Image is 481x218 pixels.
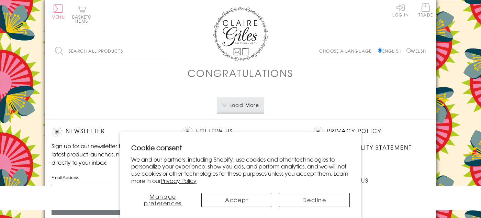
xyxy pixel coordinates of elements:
a: Trade [418,3,433,18]
label: Welsh [406,48,426,54]
button: Decline [279,193,350,207]
h2: Cookie consent [131,143,350,152]
p: Choose a language: [319,48,377,54]
img: Claire Giles Greetings Cards [213,7,268,61]
span: Menu [52,14,65,20]
h2: Newsletter [52,127,168,137]
button: Basket0 items [72,6,91,23]
input: English [378,48,382,53]
a: Privacy Policy [161,176,197,185]
span: Trade [418,3,433,17]
p: Sign up for our newsletter to receive the latest product launches, news and offers directly to yo... [52,142,168,166]
button: Manage preferences [131,193,194,207]
button: Accept [201,193,272,207]
button: Menu [52,4,65,19]
h2: Follow Us [182,127,299,137]
p: We and our partners, including Shopify, use cookies and other technologies to personalize your ex... [131,156,350,184]
span: Manage preferences [144,192,182,207]
a: Privacy Policy [327,127,381,136]
a: Log In [392,3,409,17]
input: harry@hogwarts.edu [52,184,168,199]
input: Welsh [406,48,411,53]
input: Search all products [52,43,172,59]
a: Accessibility Statement [327,143,412,152]
label: Email Address [52,174,168,181]
span: 0 items [75,14,91,24]
input: Search [165,43,172,59]
button: Load More [217,97,265,112]
label: English [378,48,405,54]
h1: Congratulations [188,66,293,80]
